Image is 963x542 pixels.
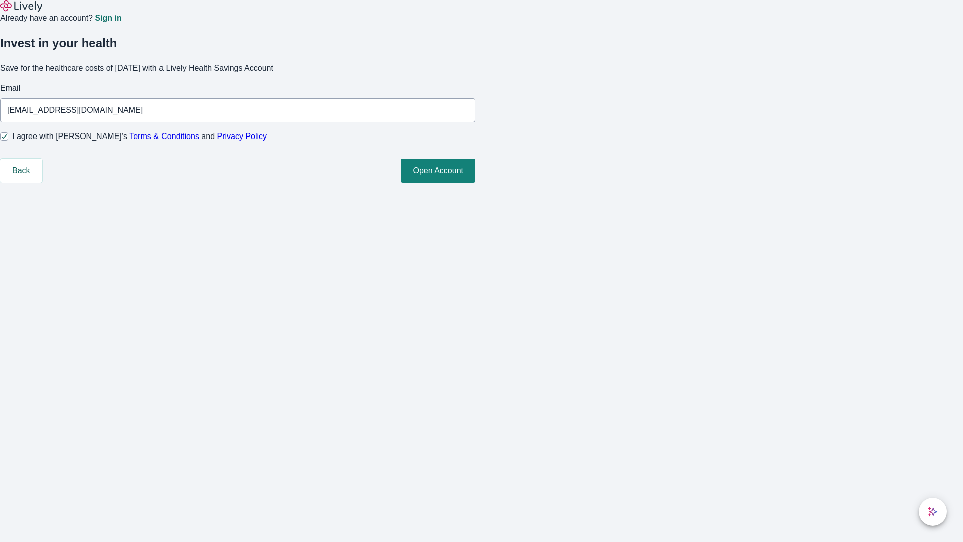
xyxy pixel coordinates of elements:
span: I agree with [PERSON_NAME]’s and [12,130,267,143]
a: Sign in [95,14,121,22]
button: chat [919,498,947,526]
a: Privacy Policy [217,132,267,141]
svg: Lively AI Assistant [928,507,938,517]
button: Open Account [401,159,475,183]
a: Terms & Conditions [129,132,199,141]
